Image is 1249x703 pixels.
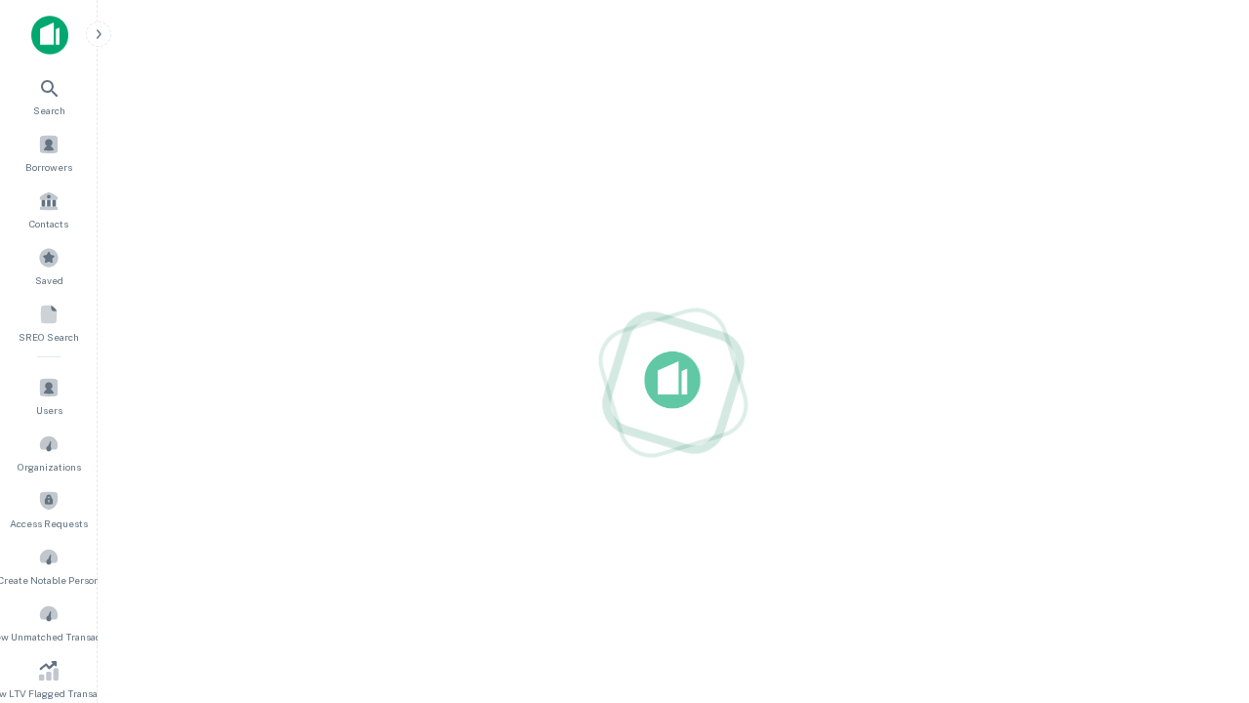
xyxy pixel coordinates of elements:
[6,369,92,422] a: Users
[6,482,92,535] a: Access Requests
[6,126,92,179] a: Borrowers
[29,216,68,231] span: Contacts
[1151,484,1249,578] iframe: Chat Widget
[6,426,92,478] a: Organizations
[33,103,65,118] span: Search
[6,296,92,349] a: SREO Search
[6,239,92,292] a: Saved
[6,69,92,122] a: Search
[6,596,92,648] a: Review Unmatched Transactions
[19,329,79,345] span: SREO Search
[31,16,68,55] img: capitalize-icon.png
[35,272,63,288] span: Saved
[25,159,72,175] span: Borrowers
[10,516,88,531] span: Access Requests
[6,539,92,592] a: Create Notable Person
[18,459,81,475] span: Organizations
[6,183,92,235] a: Contacts
[36,402,62,418] span: Users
